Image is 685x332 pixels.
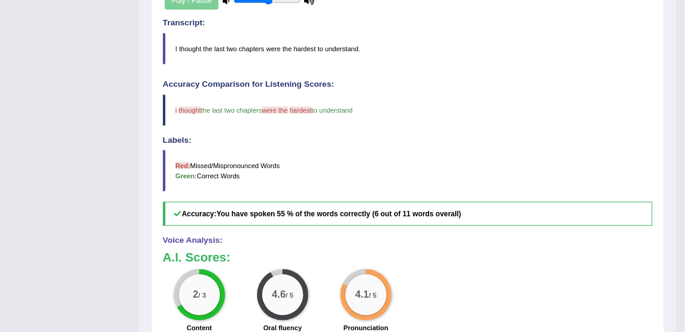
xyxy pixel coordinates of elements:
[355,289,369,300] big: 4.1
[163,33,653,64] blockquote: I thought the last two chapters were the hardest to understand.
[176,162,191,169] b: Red:
[163,136,653,145] h4: Labels:
[290,107,312,114] span: hardest
[198,292,206,299] small: / 3
[201,107,262,114] span: the last two chapters
[163,150,653,191] blockquote: Missed/Mispronounced Words Correct Words
[163,202,653,227] h5: Accuracy:
[193,289,198,300] big: 2
[176,172,197,180] b: Green:
[163,236,653,245] h4: Voice Analysis:
[179,107,201,114] span: thought
[163,80,653,89] h4: Accuracy Comparison for Listening Scores:
[262,107,287,114] span: were the
[217,210,461,218] b: You have spoken 55 % of the words correctly (6 out of 11 words overall)
[163,251,231,264] b: A.I. Scores:
[176,107,177,114] span: i
[369,292,377,299] small: / 5
[163,19,653,28] h4: Transcript:
[272,289,286,300] big: 4.6
[285,292,293,299] small: / 5
[312,107,353,114] span: to understand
